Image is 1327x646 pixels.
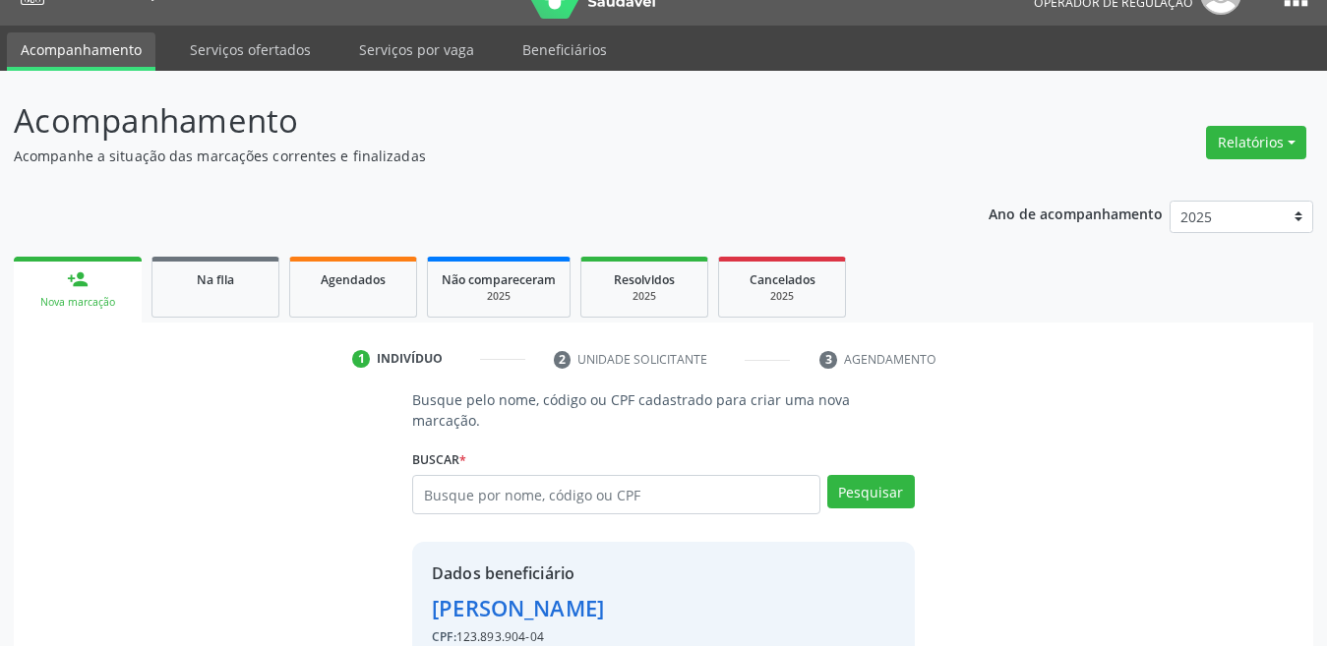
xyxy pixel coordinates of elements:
[345,32,488,67] a: Serviços por vaga
[827,475,915,508] button: Pesquisar
[989,201,1163,225] p: Ano de acompanhamento
[595,289,694,304] div: 2025
[412,475,820,514] input: Busque por nome, código ou CPF
[1206,126,1306,159] button: Relatórios
[377,350,443,368] div: Indivíduo
[432,628,456,645] span: CPF:
[432,628,895,646] div: 123.893.904-04
[432,592,895,624] div: [PERSON_NAME]
[7,32,155,71] a: Acompanhamento
[442,289,556,304] div: 2025
[197,271,234,288] span: Na fila
[28,295,128,310] div: Nova marcação
[509,32,621,67] a: Beneficiários
[321,271,386,288] span: Agendados
[614,271,675,288] span: Resolvidos
[412,389,915,431] p: Busque pelo nome, código ou CPF cadastrado para criar uma nova marcação.
[750,271,815,288] span: Cancelados
[67,268,89,290] div: person_add
[14,146,924,166] p: Acompanhe a situação das marcações correntes e finalizadas
[442,271,556,288] span: Não compareceram
[412,444,466,475] label: Buscar
[14,96,924,146] p: Acompanhamento
[176,32,325,67] a: Serviços ofertados
[352,350,370,368] div: 1
[733,289,831,304] div: 2025
[432,561,895,585] div: Dados beneficiário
